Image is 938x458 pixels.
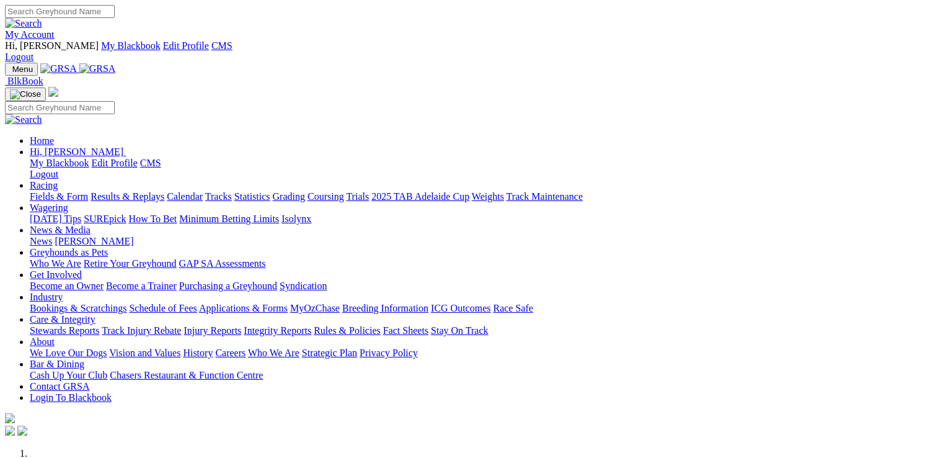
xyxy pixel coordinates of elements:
[140,158,161,168] a: CMS
[30,202,68,213] a: Wagering
[30,281,104,291] a: Become an Owner
[30,236,52,246] a: News
[7,76,43,86] span: BlkBook
[84,258,177,269] a: Retire Your Greyhound
[183,348,213,358] a: History
[280,281,327,291] a: Syndication
[281,213,311,224] a: Isolynx
[5,76,43,86] a: BlkBook
[30,258,933,269] div: Greyhounds as Pets
[30,146,123,157] span: Hi, [PERSON_NAME]
[314,325,381,336] a: Rules & Policies
[30,135,54,146] a: Home
[30,180,58,191] a: Racing
[30,314,95,325] a: Care & Integrity
[5,63,38,76] button: Toggle navigation
[273,191,305,202] a: Grading
[129,303,197,313] a: Schedule of Fees
[30,213,933,225] div: Wagering
[371,191,469,202] a: 2025 TAB Adelaide Cup
[30,370,933,381] div: Bar & Dining
[17,426,27,436] img: twitter.svg
[5,29,55,40] a: My Account
[308,191,344,202] a: Coursing
[431,303,490,313] a: ICG Outcomes
[248,348,299,358] a: Who We Are
[5,426,15,436] img: facebook.svg
[383,325,428,336] a: Fact Sheets
[30,292,63,302] a: Industry
[91,191,164,202] a: Results & Replays
[110,370,263,380] a: Chasers Restaurant & Function Centre
[30,146,126,157] a: Hi, [PERSON_NAME]
[30,236,933,247] div: News & Media
[30,247,108,258] a: Greyhounds as Pets
[5,40,99,51] span: Hi, [PERSON_NAME]
[5,5,115,18] input: Search
[30,336,55,347] a: About
[360,348,418,358] a: Privacy Policy
[30,225,91,235] a: News & Media
[30,258,81,269] a: Who We Are
[431,325,488,336] a: Stay On Track
[30,381,89,392] a: Contact GRSA
[290,303,340,313] a: MyOzChase
[129,213,177,224] a: How To Bet
[5,40,933,63] div: My Account
[179,281,277,291] a: Purchasing a Greyhound
[211,40,232,51] a: CMS
[346,191,369,202] a: Trials
[167,191,203,202] a: Calendar
[30,303,126,313] a: Bookings & Scratchings
[5,88,46,101] button: Toggle navigation
[79,63,116,74] img: GRSA
[92,158,138,168] a: Edit Profile
[84,213,126,224] a: SUREpick
[40,63,77,74] img: GRSA
[302,348,357,358] a: Strategic Plan
[30,213,81,224] a: [DATE] Tips
[55,236,133,246] a: [PERSON_NAME]
[30,269,82,280] a: Get Involved
[184,325,241,336] a: Injury Reports
[10,89,41,99] img: Close
[244,325,311,336] a: Integrity Reports
[163,40,209,51] a: Edit Profile
[493,303,533,313] a: Race Safe
[179,258,266,269] a: GAP SA Assessments
[342,303,428,313] a: Breeding Information
[106,281,177,291] a: Become a Trainer
[30,281,933,292] div: Get Involved
[5,114,42,125] img: Search
[30,169,58,179] a: Logout
[5,413,15,423] img: logo-grsa-white.png
[30,370,107,380] a: Cash Up Your Club
[109,348,180,358] a: Vision and Values
[5,18,42,29] img: Search
[5,101,115,114] input: Search
[48,87,58,97] img: logo-grsa-white.png
[30,158,89,168] a: My Blackbook
[30,191,88,202] a: Fields & Form
[101,40,161,51] a: My Blackbook
[179,213,279,224] a: Minimum Betting Limits
[30,158,933,180] div: Hi, [PERSON_NAME]
[30,348,107,358] a: We Love Our Dogs
[30,348,933,359] div: About
[30,325,933,336] div: Care & Integrity
[199,303,288,313] a: Applications & Forms
[472,191,504,202] a: Weights
[205,191,232,202] a: Tracks
[507,191,583,202] a: Track Maintenance
[30,359,84,369] a: Bar & Dining
[102,325,181,336] a: Track Injury Rebate
[30,191,933,202] div: Racing
[30,325,99,336] a: Stewards Reports
[12,65,33,74] span: Menu
[215,348,246,358] a: Careers
[5,52,33,62] a: Logout
[30,303,933,314] div: Industry
[30,392,112,403] a: Login To Blackbook
[234,191,270,202] a: Statistics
